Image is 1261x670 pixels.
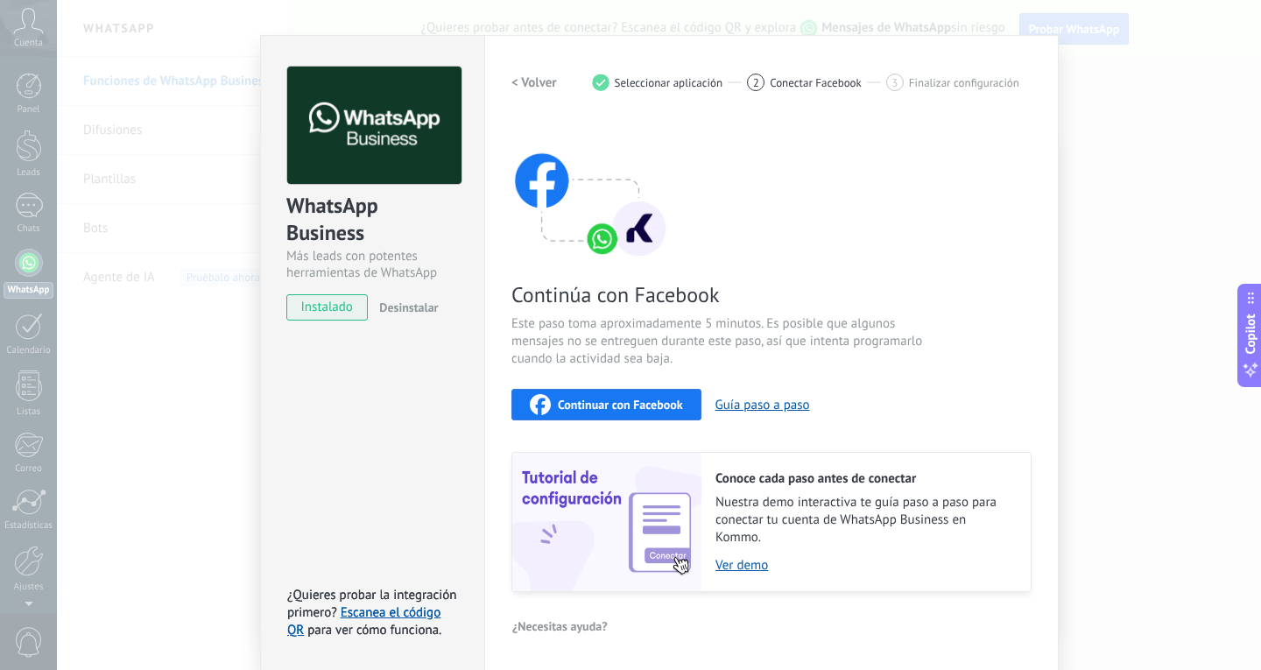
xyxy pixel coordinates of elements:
button: ¿Necesitas ayuda? [511,613,609,639]
img: logo_main.png [287,67,461,185]
h2: < Volver [511,74,557,91]
button: Desinstalar [372,294,438,321]
span: Continúa con Facebook [511,281,928,308]
span: Desinstalar [379,300,438,315]
div: WhatsApp Business [286,192,459,248]
button: < Volver [511,67,557,98]
span: Copilot [1242,314,1259,354]
span: Nuestra demo interactiva te guía paso a paso para conectar tu cuenta de WhatsApp Business en Kommo. [715,494,1013,547]
span: Conectar Facebook [770,76,862,89]
a: Ver demo [715,557,1013,574]
a: Escanea el código QR [287,604,440,638]
span: Continuar con Facebook [558,398,683,411]
span: Este paso toma aproximadamente 5 minutos. Es posible que algunos mensajes no se entreguen durante... [511,315,928,368]
button: Guía paso a paso [715,397,810,413]
button: Continuar con Facebook [511,389,701,420]
img: connect with facebook [511,119,669,259]
span: Finalizar configuración [909,76,1019,89]
h2: Conoce cada paso antes de conectar [715,470,1013,487]
span: ¿Quieres probar la integración primero? [287,587,457,621]
span: instalado [287,294,367,321]
span: 3 [891,75,898,90]
span: Seleccionar aplicación [615,76,723,89]
div: Más leads con potentes herramientas de WhatsApp [286,248,459,281]
span: para ver cómo funciona. [307,622,441,638]
span: 2 [753,75,759,90]
span: ¿Necesitas ayuda? [512,620,608,632]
